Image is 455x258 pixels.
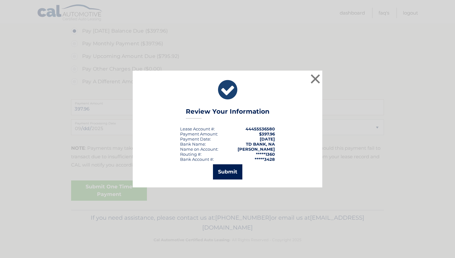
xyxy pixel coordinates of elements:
strong: 44455536580 [246,126,275,131]
div: : [180,136,211,142]
div: Name on Account: [180,147,218,152]
div: Routing #: [180,152,202,157]
div: Payment Amount: [180,131,218,136]
span: $397.96 [259,131,275,136]
strong: TD BANK, NA [246,142,275,147]
button: × [309,72,322,85]
h3: Review Your Information [186,108,270,119]
span: Payment Date [180,136,210,142]
strong: [PERSON_NAME] [238,147,275,152]
div: Bank Name: [180,142,206,147]
div: Lease Account #: [180,126,215,131]
button: Submit [213,164,242,179]
div: Bank Account #: [180,157,214,162]
span: [DATE] [260,136,275,142]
